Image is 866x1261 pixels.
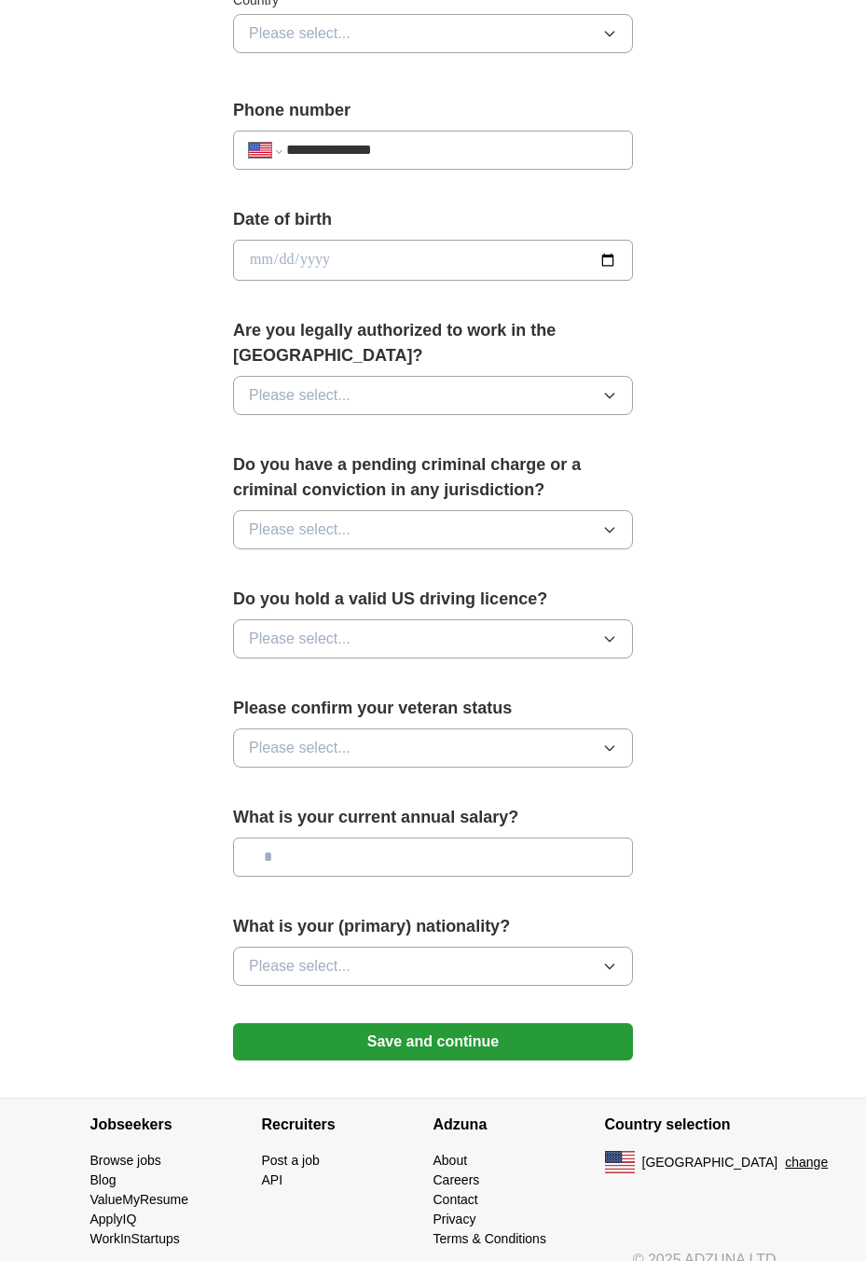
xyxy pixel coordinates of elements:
button: Please select... [233,947,633,986]
span: Please select... [249,384,351,407]
label: Phone number [233,98,633,123]
button: Please select... [233,728,633,768]
button: Please select... [233,619,633,658]
button: Save and continue [233,1023,633,1060]
a: Terms & Conditions [433,1231,546,1246]
label: What is your current annual salary? [233,805,633,830]
h4: Country selection [605,1099,777,1151]
a: ValueMyResume [90,1192,189,1207]
a: Careers [433,1172,480,1187]
a: Contact [433,1192,478,1207]
span: [GEOGRAPHIC_DATA] [642,1153,778,1172]
img: US flag [605,1151,635,1173]
button: Please select... [233,14,633,53]
span: Please select... [249,519,351,541]
a: WorkInStartups [90,1231,180,1246]
label: Do you hold a valid US driving licence? [233,587,633,612]
a: Blog [90,1172,117,1187]
span: Please select... [249,737,351,759]
label: Are you legally authorized to work in the [GEOGRAPHIC_DATA]? [233,318,633,368]
button: Please select... [233,510,633,549]
a: About [433,1153,468,1168]
a: API [262,1172,283,1187]
a: ApplyIQ [90,1212,137,1226]
a: Privacy [433,1212,476,1226]
label: Do you have a pending criminal charge or a criminal conviction in any jurisdiction? [233,452,633,503]
span: Please select... [249,955,351,977]
label: Please confirm your veteran status [233,696,633,721]
a: Browse jobs [90,1153,161,1168]
label: What is your (primary) nationality? [233,914,633,939]
span: Please select... [249,22,351,45]
button: Please select... [233,376,633,415]
label: Date of birth [233,207,633,232]
a: Post a job [262,1153,320,1168]
span: Please select... [249,628,351,650]
button: change [785,1153,828,1172]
